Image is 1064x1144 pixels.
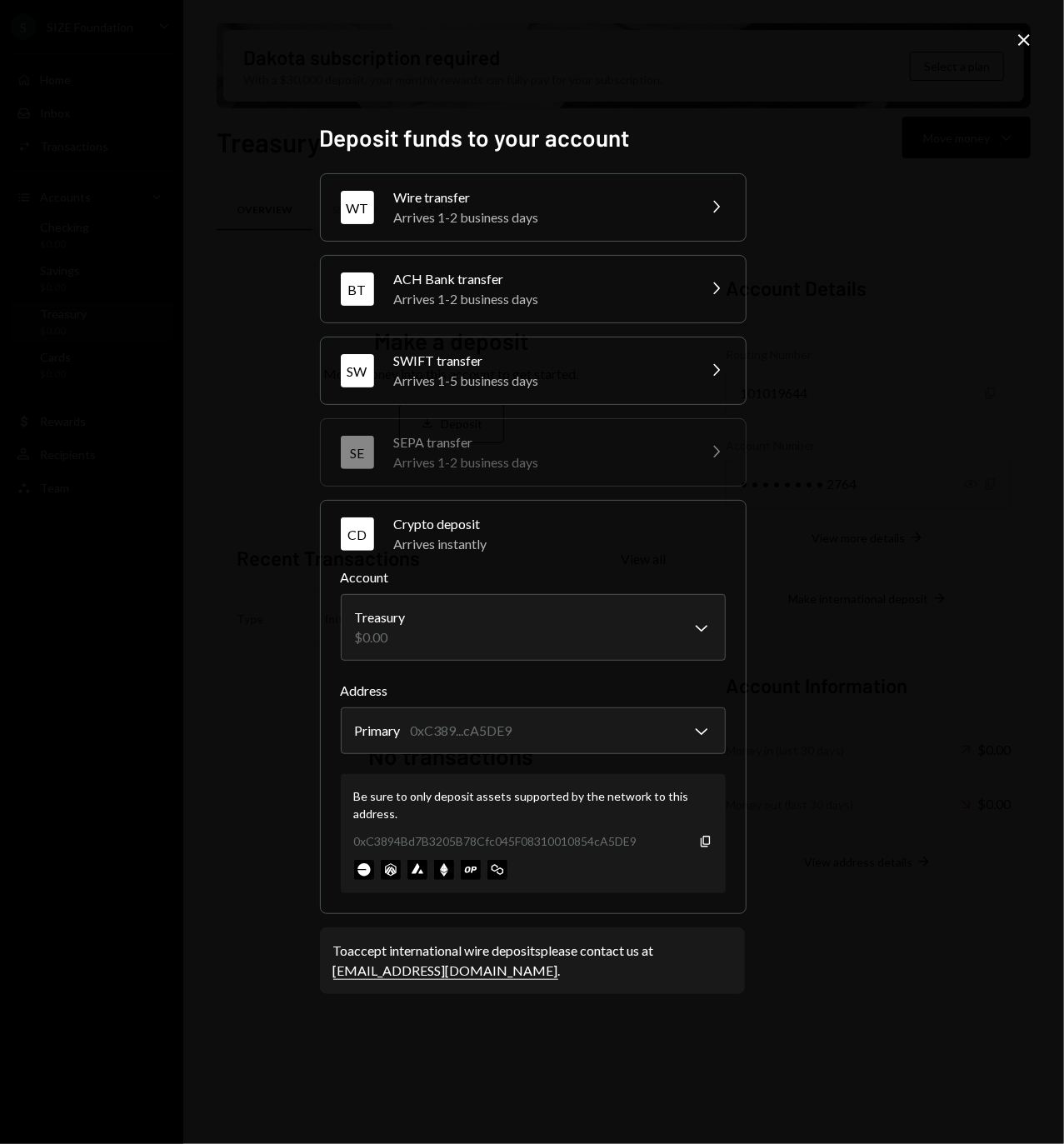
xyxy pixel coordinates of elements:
button: BTACH Bank transferArrives 1-2 business days [321,256,746,322]
button: Address [341,707,726,754]
div: SW [341,354,374,387]
button: SWSWIFT transferArrives 1-5 business days [321,337,746,404]
div: ACH Bank transfer [394,269,686,289]
img: arbitrum-mainnet [381,860,401,880]
div: Arrives 1-2 business days [394,289,686,309]
img: avalanche-mainnet [407,860,427,880]
div: Arrives instantly [394,534,726,554]
div: Wire transfer [394,187,686,207]
div: Arrives 1-2 business days [394,452,686,472]
label: Address [341,681,726,701]
div: 0xC389...cA5DE9 [411,721,512,741]
a: [EMAIL_ADDRESS][DOMAIN_NAME] [333,962,558,980]
img: ethereum-mainnet [434,860,454,880]
img: polygon-mainnet [487,860,507,880]
div: Crypto deposit [394,514,726,534]
label: Account [341,567,726,587]
div: Be sure to only deposit assets supported by the network to this address. [354,787,712,822]
button: Account [341,594,726,661]
div: SE [341,436,374,469]
img: base-mainnet [354,860,374,880]
div: BT [341,272,374,306]
button: CDCrypto depositArrives instantly [321,501,746,567]
div: Arrives 1-5 business days [394,371,686,391]
button: WTWire transferArrives 1-2 business days [321,174,746,241]
div: Arrives 1-2 business days [394,207,686,227]
div: CD [341,517,374,551]
div: To accept international wire deposits please contact us at . [333,941,732,981]
div: 0xC3894Bd7B3205B78Cfc045F08310010854cA5DE9 [354,832,637,850]
h2: Deposit funds to your account [320,122,745,154]
div: SEPA transfer [394,432,686,452]
div: WT [341,191,374,224]
img: optimism-mainnet [461,860,481,880]
button: SESEPA transferArrives 1-2 business days [321,419,746,486]
div: CDCrypto depositArrives instantly [341,567,726,893]
div: SWIFT transfer [394,351,686,371]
